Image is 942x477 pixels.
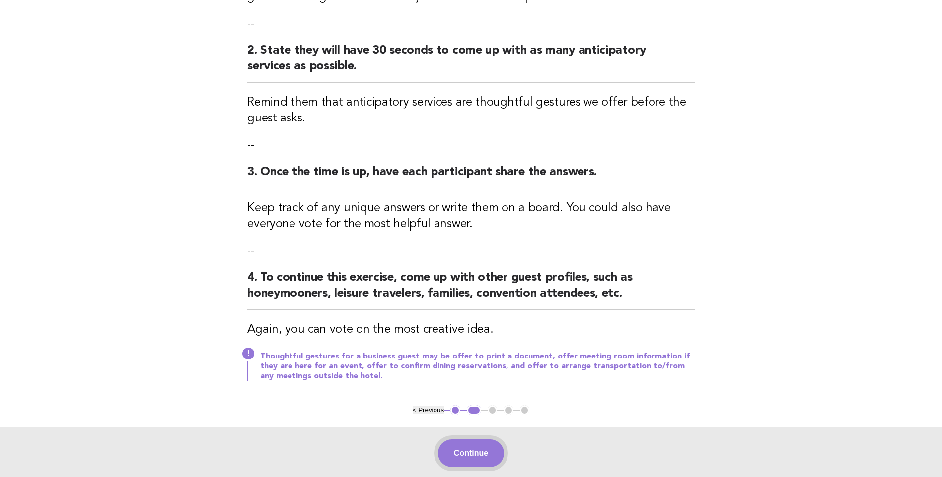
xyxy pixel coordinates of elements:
[413,406,444,414] button: < Previous
[467,405,481,415] button: 2
[247,200,695,232] h3: Keep track of any unique answers or write them on a board. You could also have everyone vote for ...
[247,244,695,258] p: --
[260,352,695,381] p: Thoughtful gestures for a business guest may be offer to print a document, offer meeting room inf...
[247,322,695,338] h3: Again, you can vote on the most creative idea.
[450,405,460,415] button: 1
[247,270,695,310] h2: 4. To continue this exercise, come up with other guest profiles, such as honeymooners, leisure tr...
[438,439,504,467] button: Continue
[247,164,695,188] h2: 3. Once the time is up, have each participant share the answers.
[247,43,695,83] h2: 2. State they will have 30 seconds to come up with as many anticipatory services as possible.
[247,138,695,152] p: --
[247,95,695,126] h3: Remind them that anticipatory services are thoughtful gestures we offer before the guest asks.
[247,17,695,31] p: --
